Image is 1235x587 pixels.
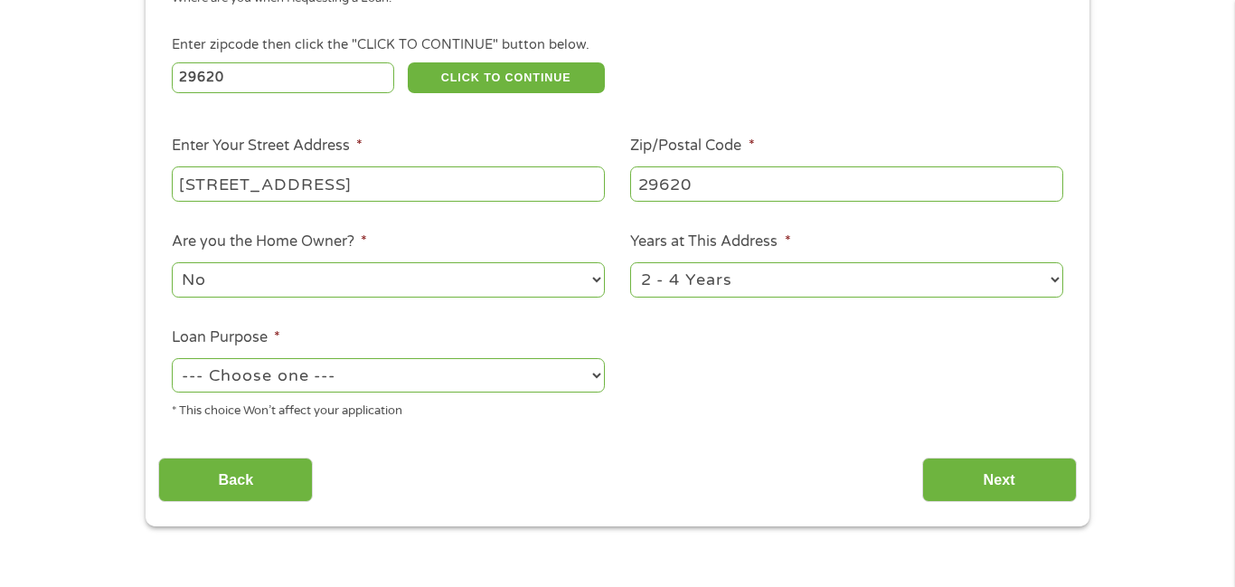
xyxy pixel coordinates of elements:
[158,458,313,502] input: Back
[172,396,605,421] div: * This choice Won’t affect your application
[408,62,605,93] button: CLICK TO CONTINUE
[172,166,605,201] input: 1 Main Street
[172,62,395,93] input: Enter Zipcode (e.g 01510)
[172,35,1063,55] div: Enter zipcode then click the "CLICK TO CONTINUE" button below.
[172,137,363,156] label: Enter Your Street Address
[630,137,754,156] label: Zip/Postal Code
[172,328,280,347] label: Loan Purpose
[172,232,367,251] label: Are you the Home Owner?
[922,458,1077,502] input: Next
[630,232,790,251] label: Years at This Address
